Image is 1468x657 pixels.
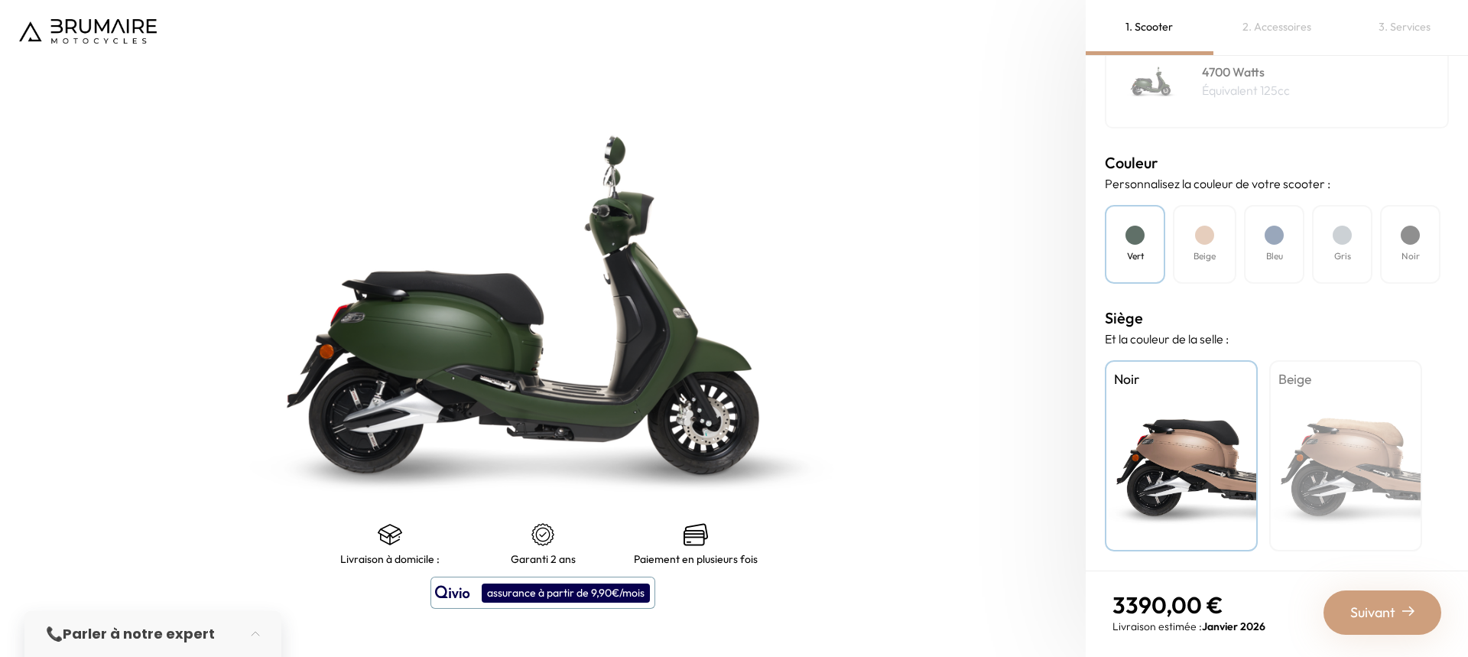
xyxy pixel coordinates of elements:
div: assurance à partir de 9,90€/mois [482,584,650,603]
span: 3390,00 € [1112,590,1223,620]
img: logo qivio [435,584,470,602]
h4: Vert [1127,249,1144,263]
img: shipping.png [378,522,402,547]
h3: Siège [1105,307,1449,330]
p: Garanti 2 ans [511,553,576,565]
p: Paiement en plusieurs fois [634,553,758,565]
h4: Noir [1114,369,1249,389]
h4: Beige [1278,369,1413,389]
h4: Noir [1401,249,1420,263]
p: Personnalisez la couleur de votre scooter : [1105,174,1449,193]
p: Équivalent 125cc [1202,81,1290,99]
h4: Bleu [1266,249,1283,263]
img: right-arrow-2.png [1402,605,1414,617]
h4: 4700 Watts [1202,63,1290,81]
button: assurance à partir de 9,90€/mois [430,577,655,609]
img: credit-cards.png [684,522,708,547]
h4: Gris [1334,249,1351,263]
img: Scooter [1114,43,1190,119]
img: certificat-de-garantie.png [531,522,555,547]
p: Livraison estimée : [1112,619,1265,634]
span: Suivant [1350,602,1395,623]
h3: Couleur [1105,151,1449,174]
span: Janvier 2026 [1202,620,1265,633]
p: Livraison à domicile : [340,553,440,565]
h4: Beige [1194,249,1216,263]
img: Logo de Brumaire [19,19,157,44]
p: Et la couleur de la selle : [1105,330,1449,348]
